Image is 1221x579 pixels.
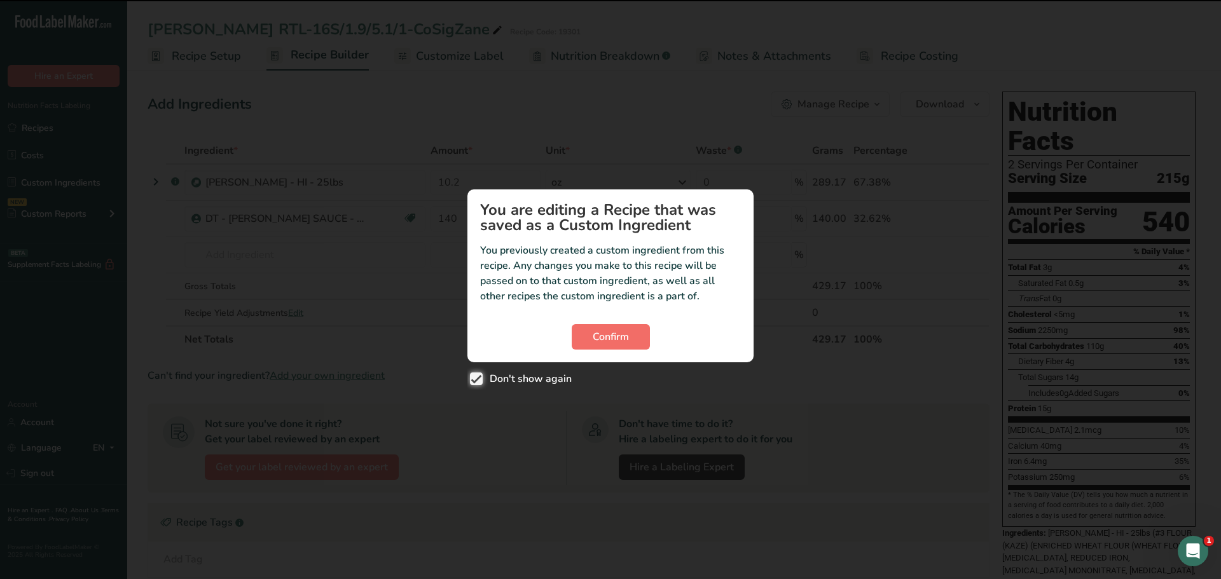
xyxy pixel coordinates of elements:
button: Confirm [572,324,650,350]
span: 1 [1204,536,1214,546]
span: Confirm [593,329,629,344]
h1: You are editing a Recipe that was saved as a Custom Ingredient [480,202,741,233]
iframe: Intercom live chat [1178,536,1208,566]
span: Don't show again [483,372,572,385]
p: You previously created a custom ingredient from this recipe. Any changes you make to this recipe ... [480,243,741,304]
